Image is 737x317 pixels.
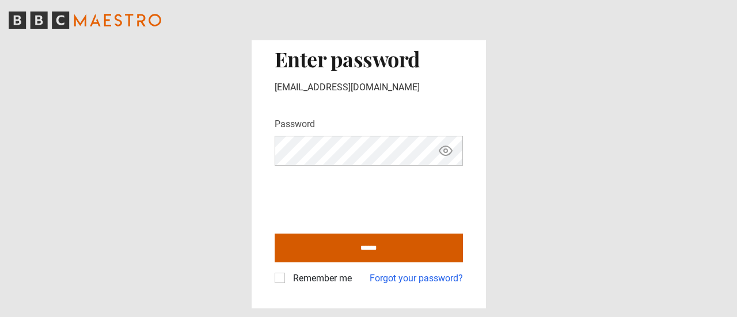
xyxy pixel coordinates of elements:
[275,117,315,131] label: Password
[288,272,352,285] label: Remember me
[275,47,463,71] h2: Enter password
[436,141,455,161] button: Show password
[370,272,463,285] a: Forgot your password?
[9,12,161,29] svg: BBC Maestro
[275,81,463,94] p: [EMAIL_ADDRESS][DOMAIN_NAME]
[275,175,450,220] iframe: reCAPTCHA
